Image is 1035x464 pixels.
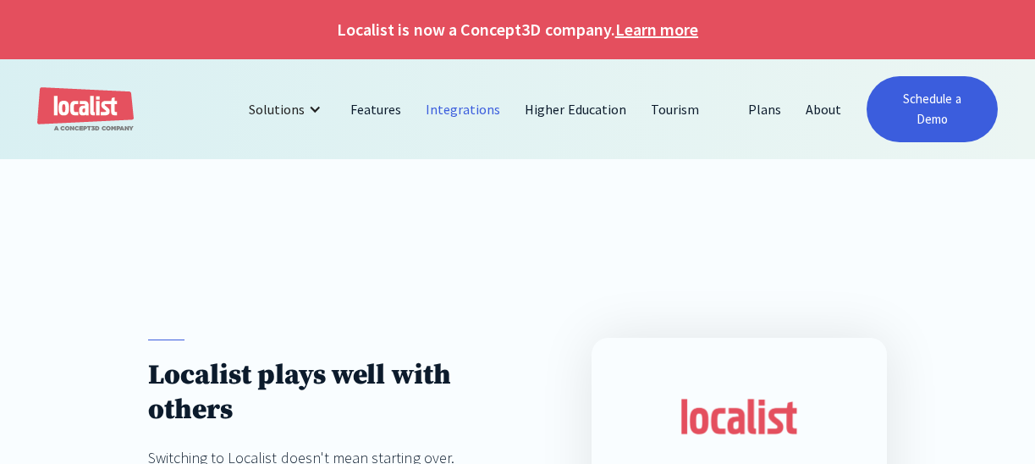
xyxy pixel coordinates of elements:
[339,89,414,130] a: Features
[639,89,712,130] a: Tourism
[736,89,794,130] a: Plans
[414,89,513,130] a: Integrations
[513,89,639,130] a: Higher Education
[615,17,698,42] a: Learn more
[236,89,339,130] div: Solutions
[249,99,305,119] div: Solutions
[37,87,134,132] a: home
[867,76,999,142] a: Schedule a Demo
[794,89,854,130] a: About
[148,358,481,428] h1: Localist plays well with others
